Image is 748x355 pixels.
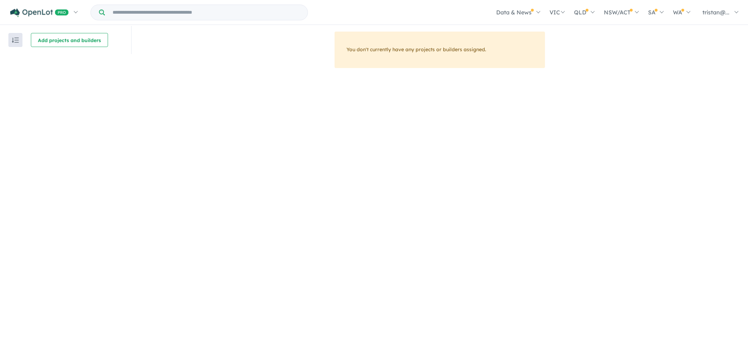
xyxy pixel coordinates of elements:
[702,9,729,16] span: tristan@...
[335,32,545,68] div: You don't currently have any projects or builders assigned.
[12,38,19,43] img: sort.svg
[31,33,108,47] button: Add projects and builders
[10,8,69,17] img: Openlot PRO Logo White
[106,5,306,20] input: Try estate name, suburb, builder or developer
